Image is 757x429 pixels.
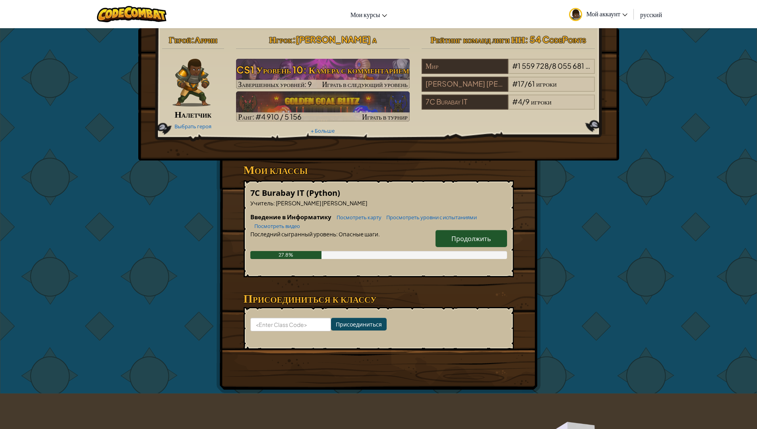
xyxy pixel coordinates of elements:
[97,6,167,22] img: CodeCombat logo
[536,79,557,88] span: игроки
[250,318,331,331] input: <Enter Class Code>
[236,59,410,89] a: Играть в следующий уровень
[565,2,631,27] a: Мой аккаунт
[236,59,410,89] img: CS1 Уровень 10: Камера с комментарием
[451,234,491,243] span: Продолжить
[512,97,518,106] span: #
[518,61,549,70] span: 1 559 728
[191,34,194,45] span: :
[250,251,322,259] div: 27.8%
[250,187,306,198] span: 7C Burabay IT
[244,160,514,178] h3: Мои классы
[422,66,595,75] a: Мир#1 559 728/8 055 681игроки
[350,10,380,19] span: Мои курсы
[292,34,296,45] span: :
[362,112,408,121] span: Играть в турнир
[518,79,525,88] span: 17
[269,34,292,45] span: Игрок
[528,79,535,88] span: 61
[512,61,518,70] span: #
[238,112,302,121] span: Ранг: #4 910 / 5 156
[347,4,391,25] a: Мои курсы
[336,230,338,238] span: :
[236,91,410,122] a: Ранг: #4 910 / 5 156Играть в турнир
[172,59,211,106] img: raider-pose.png
[174,123,211,129] a: Выбрать героя
[531,97,552,106] span: игроки
[169,34,191,45] span: Герой
[333,214,381,220] a: Посмотреть карту
[422,77,508,92] div: [PERSON_NAME] [PERSON_NAME]
[273,199,275,207] span: :
[275,199,367,207] span: [PERSON_NAME] [PERSON_NAME]
[569,8,582,21] img: avatar
[250,223,300,229] a: Посмотреть видео
[522,97,525,106] span: /
[250,230,336,238] span: Последний сыгранный уровень
[422,95,508,110] div: 7C Burabay IT
[422,84,595,93] a: [PERSON_NAME] [PERSON_NAME]#17/61игроки
[244,289,514,307] h3: Присоединиться к классу
[525,79,528,88] span: /
[306,187,340,198] span: (Python)
[331,318,387,330] input: Присоединиться
[236,61,410,79] h3: CS1 Уровень 10: Камера с комментарием
[311,128,335,134] a: + Больше
[238,79,312,89] span: Завершенных уровней: 9
[250,213,333,220] span: Введение в Информатику
[636,4,666,25] a: русский
[236,91,410,122] img: Golden Goal
[338,230,380,238] span: Опасные шаги.
[525,34,586,45] span: : 54 CodePoints
[296,34,377,45] span: [PERSON_NAME] a
[430,34,525,45] span: Рейтинг команд лиги ИИ
[552,61,584,70] span: 8 055 681
[382,214,477,220] a: Просмотреть уровни с испытаниями
[549,61,552,70] span: /
[422,102,595,111] a: 7C Burabay IT#4/9игроки
[512,79,518,88] span: #
[422,59,508,74] div: Мир
[174,108,211,120] span: Налетчик
[525,97,530,106] span: 9
[640,10,662,19] span: русский
[322,79,407,89] span: Играть в следующий уровень
[194,34,217,45] span: Аррин
[586,10,627,18] span: Мой аккаунт
[250,199,273,207] span: Учитель
[518,97,522,106] span: 4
